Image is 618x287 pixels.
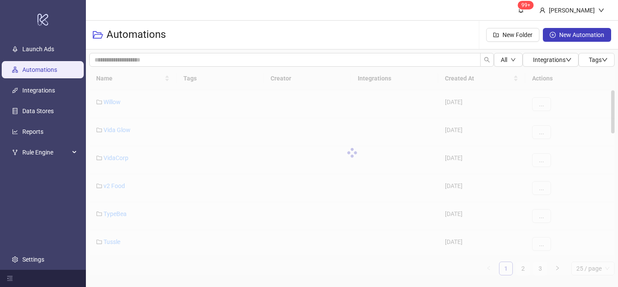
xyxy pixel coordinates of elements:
span: user [539,7,545,13]
a: Integrations [22,87,55,94]
span: fork [12,149,18,155]
span: Rule Engine [22,144,70,161]
h3: Automations [107,28,166,42]
span: All [501,56,507,63]
a: Launch Ads [22,46,54,52]
div: [PERSON_NAME] [545,6,598,15]
span: folder-open [93,30,103,40]
button: New Automation [543,28,611,42]
a: Reports [22,128,43,135]
span: search [484,57,490,63]
span: New Folder [502,31,533,38]
span: New Automation [559,31,604,38]
button: Integrationsdown [523,53,578,67]
span: Tags [589,56,608,63]
span: down [602,57,608,63]
a: Automations [22,66,57,73]
button: Tagsdown [578,53,615,67]
span: folder-add [493,32,499,38]
span: down [566,57,572,63]
span: down [598,7,604,13]
sup: 1584 [518,1,534,9]
a: Settings [22,256,44,263]
span: down [511,57,516,62]
span: menu-fold [7,275,13,281]
button: Alldown [494,53,523,67]
a: Data Stores [22,108,54,114]
span: bell [518,7,524,13]
span: Integrations [533,56,572,63]
span: plus-circle [550,32,556,38]
button: New Folder [486,28,539,42]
